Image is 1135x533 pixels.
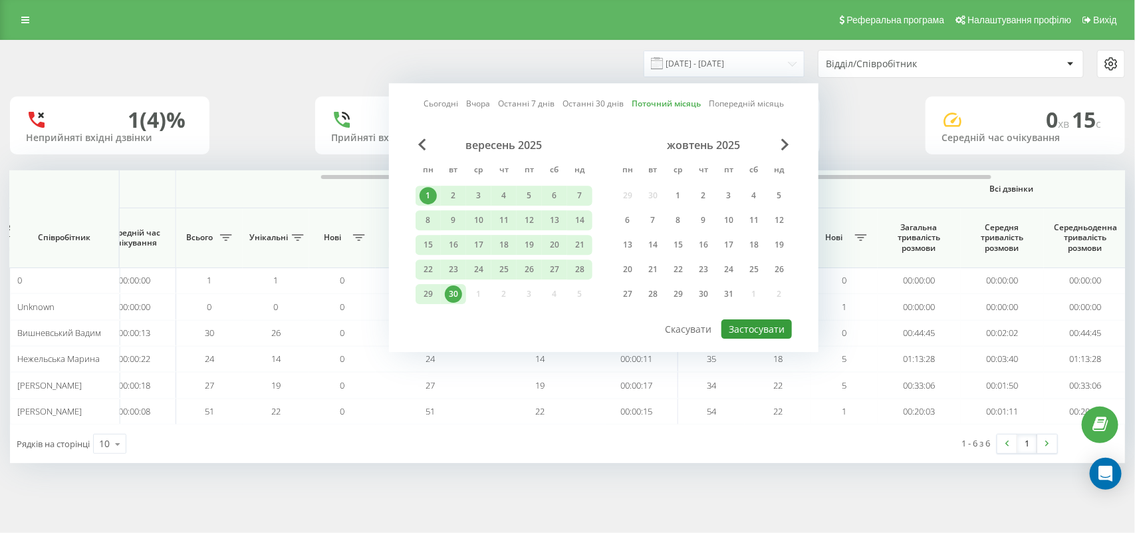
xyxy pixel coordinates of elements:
div: чт 2 жовт 2025 р. [691,186,716,206]
div: 10 [470,212,487,229]
abbr: п’ятниця [719,161,739,181]
td: 00:00:08 [93,399,176,425]
td: 00:20:03 [1044,399,1127,425]
abbr: п’ятниця [519,161,539,181]
div: 26 [771,261,788,278]
div: вт 28 жовт 2025 р. [640,284,666,304]
span: 22 [271,405,281,417]
td: 00:00:00 [1044,267,1127,293]
td: 00:00:00 [961,267,1044,293]
button: Скасувати [658,319,719,339]
div: сб 20 вер 2025 р. [542,235,567,255]
span: Нові [818,232,851,243]
div: 6 [546,187,563,204]
span: Середній час очікування [103,228,166,248]
td: 00:00:00 [961,293,1044,319]
div: вересень 2025 [416,138,592,152]
div: 15 [420,236,437,254]
div: 25 [745,261,763,278]
div: пн 29 вер 2025 р. [416,284,441,304]
div: сб 6 вер 2025 р. [542,186,567,206]
div: Open Intercom Messenger [1090,458,1122,490]
div: 22 [420,261,437,278]
span: 0 [340,327,345,339]
div: 14 [644,236,662,254]
abbr: субота [744,161,764,181]
div: 7 [644,212,662,229]
span: 54 [707,405,716,417]
div: нд 12 жовт 2025 р. [767,210,792,230]
div: пн 6 жовт 2025 р. [615,210,640,230]
div: вт 2 вер 2025 р. [441,186,466,206]
div: 23 [445,261,462,278]
span: 19 [536,379,545,391]
td: 00:00:18 [93,372,176,398]
td: 00:44:45 [878,320,961,346]
a: Поточний місяць [632,98,701,110]
td: 00:01:50 [961,372,1044,398]
div: 10 [720,212,737,229]
span: 22 [773,379,783,391]
div: пт 19 вер 2025 р. [517,235,542,255]
div: 8 [420,212,437,229]
div: пт 12 вер 2025 р. [517,210,542,230]
div: 1 [420,187,437,204]
abbr: субота [545,161,565,181]
div: 30 [445,285,462,303]
div: 17 [470,236,487,254]
div: чт 16 жовт 2025 р. [691,235,716,255]
div: 30 [695,285,712,303]
span: 0 [1046,105,1072,134]
td: 00:02:02 [961,320,1044,346]
div: 29 [420,285,437,303]
td: 00:00:00 [1044,293,1127,319]
span: 18 [773,353,783,365]
div: жовтень 2025 [615,138,792,152]
div: пн 1 вер 2025 р. [416,186,441,206]
abbr: четвер [494,161,514,181]
div: ср 10 вер 2025 р. [466,210,491,230]
div: 13 [546,212,563,229]
div: 20 [546,236,563,254]
span: 27 [426,379,436,391]
div: чт 11 вер 2025 р. [491,210,517,230]
div: 22 [670,261,687,278]
abbr: вівторок [643,161,663,181]
div: ср 3 вер 2025 р. [466,186,491,206]
a: Останні 30 днів [563,98,624,110]
span: [PERSON_NAME] [17,379,82,391]
abbr: середа [469,161,489,181]
div: чт 18 вер 2025 р. [491,235,517,255]
span: 0 [340,353,345,365]
span: 0 [17,274,22,286]
div: нд 21 вер 2025 р. [567,235,592,255]
td: 00:33:06 [878,372,961,398]
a: Попередній місяць [709,98,784,110]
td: 00:00:13 [93,320,176,346]
span: 0 [207,301,212,313]
div: 1 [670,187,687,204]
div: сб 18 жовт 2025 р. [741,235,767,255]
div: 28 [571,261,588,278]
span: 19 [271,379,281,391]
div: 17 [720,236,737,254]
div: 27 [619,285,636,303]
td: 00:01:11 [961,399,1044,425]
div: 6 [619,212,636,229]
div: 27 [546,261,563,278]
div: вт 21 жовт 2025 р. [640,260,666,279]
span: 1 [207,274,212,286]
div: сб 25 жовт 2025 р. [741,260,767,279]
span: Всього [183,232,216,243]
span: 14 [271,353,281,365]
div: вт 23 вер 2025 р. [441,260,466,279]
td: 00:00:11 [595,346,678,372]
div: 24 [720,261,737,278]
div: пн 15 вер 2025 р. [416,235,441,255]
span: 0 [340,301,345,313]
span: 24 [205,353,214,365]
span: 0 [340,379,345,391]
span: 22 [536,405,545,417]
div: Неприйняті вхідні дзвінки [26,132,193,144]
div: пт 26 вер 2025 р. [517,260,542,279]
